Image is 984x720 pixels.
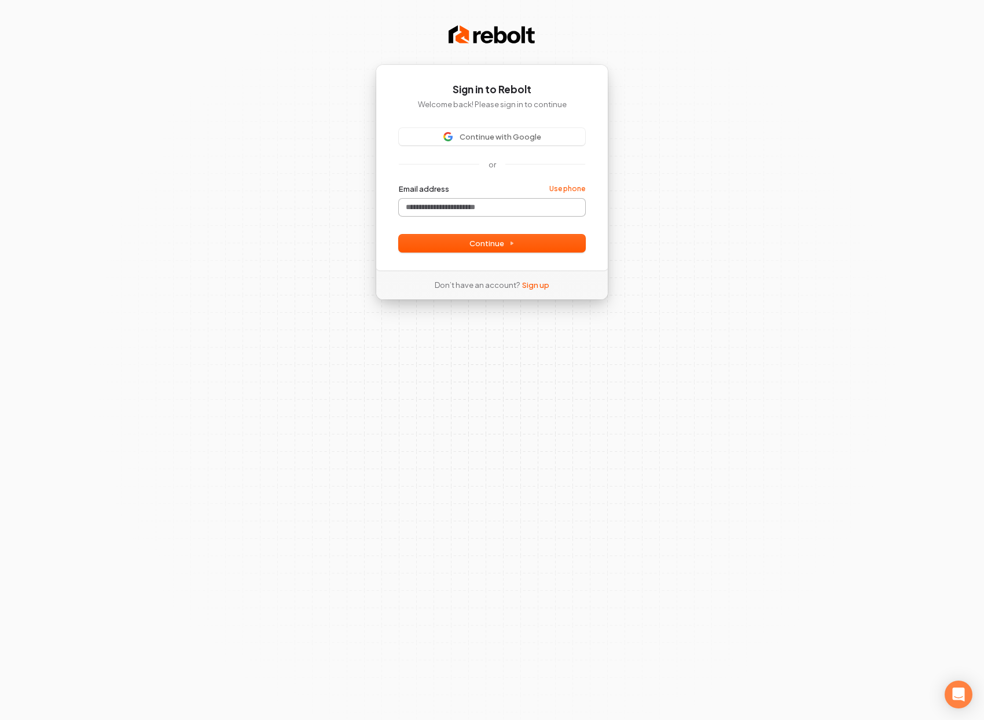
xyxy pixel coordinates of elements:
[399,235,585,252] button: Continue
[469,238,515,248] span: Continue
[549,184,585,193] a: Use phone
[399,184,449,194] label: Email address
[945,681,972,708] div: Open Intercom Messenger
[399,83,585,97] h1: Sign in to Rebolt
[489,159,496,170] p: or
[399,99,585,109] p: Welcome back! Please sign in to continue
[443,132,453,141] img: Sign in with Google
[460,131,541,142] span: Continue with Google
[399,128,585,145] button: Sign in with GoogleContinue with Google
[449,23,535,46] img: Rebolt Logo
[522,280,549,290] a: Sign up
[435,280,520,290] span: Don’t have an account?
